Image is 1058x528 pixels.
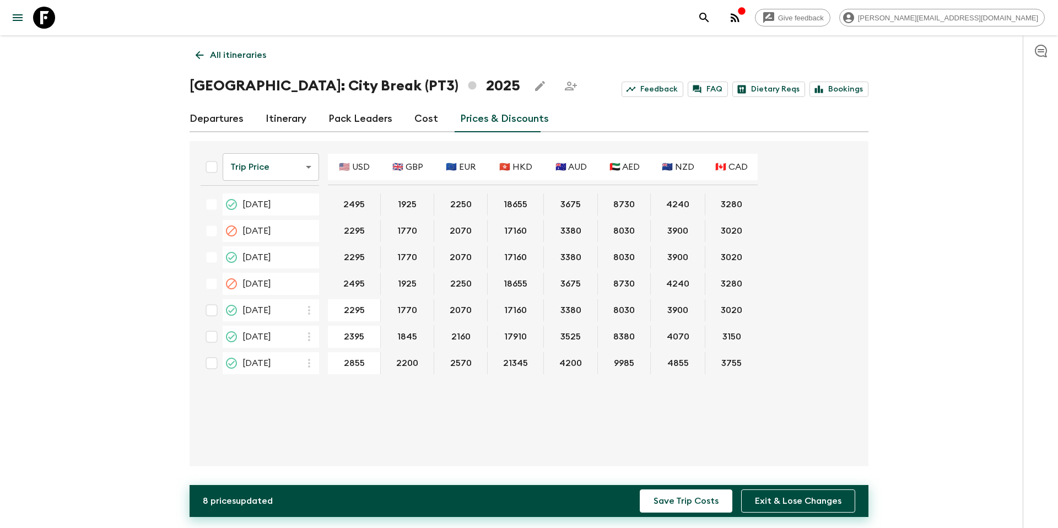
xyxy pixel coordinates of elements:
p: 🇦🇺 AUD [555,160,587,174]
div: 25 Nov 2025; 🇳🇿 NZD [651,326,705,348]
span: [DATE] [242,330,271,343]
p: 🇭🇰 HKD [499,160,532,174]
div: 09 Sep 2025; 🇦🇪 AED [598,273,651,295]
span: Share this itinerary [560,75,582,97]
button: 3380 [547,246,595,268]
div: 09 Sep 2025; 🇳🇿 NZD [651,273,705,295]
button: 3020 [708,220,755,242]
div: 08 Jul 2025; 🇦🇪 AED [598,220,651,242]
div: 25 Nov 2025; 🇭🇰 HKD [488,326,544,348]
a: Prices & Discounts [460,106,549,132]
div: 25 Nov 2025; 🇪🇺 EUR [434,326,488,348]
div: 14 Oct 2025; 🇺🇸 USD [328,299,381,321]
button: 3525 [547,326,594,348]
button: 2295 [331,246,378,268]
p: All itineraries [210,49,266,62]
a: Departures [190,106,244,132]
div: 19 Aug 2025; 🇦🇪 AED [598,246,651,268]
p: 🇨🇦 CAD [715,160,748,174]
button: 3675 [547,193,594,215]
span: [DATE] [242,277,271,290]
button: 1925 [385,273,430,295]
button: 2250 [437,273,485,295]
button: 4855 [654,352,702,374]
button: 18655 [490,273,541,295]
svg: Completed [225,198,238,211]
button: Edit this itinerary [529,75,551,97]
div: 17 Jun 2025; 🇭🇰 HKD [488,193,544,215]
p: 🇪🇺 EUR [446,160,476,174]
div: 09 Sep 2025; 🇭🇰 HKD [488,273,544,295]
div: 17 Jun 2025; 🇪🇺 EUR [434,193,488,215]
button: 4070 [654,326,703,348]
div: 19 Aug 2025; 🇺🇸 USD [328,246,381,268]
button: 3675 [547,273,594,295]
div: 14 Oct 2025; 🇬🇧 GBP [381,299,434,321]
button: 21345 [490,352,541,374]
div: Trip Price [223,152,319,182]
div: 14 Oct 2025; 🇳🇿 NZD [651,299,705,321]
button: 8380 [600,326,648,348]
h1: [GEOGRAPHIC_DATA]: City Break (PT3) 2025 [190,75,520,97]
span: [PERSON_NAME][EMAIL_ADDRESS][DOMAIN_NAME] [852,14,1044,22]
button: 2070 [436,246,485,268]
button: 4240 [653,193,703,215]
button: 8030 [600,299,648,321]
div: 25 Nov 2025; 🇬🇧 GBP [381,326,434,348]
button: 1770 [384,220,430,242]
div: 09 Sep 2025; 🇺🇸 USD [328,273,381,295]
p: 🇳🇿 NZD [662,160,694,174]
a: Itinerary [266,106,306,132]
button: 2295 [331,220,378,242]
div: 25 Nov 2025; 🇦🇺 AUD [544,326,598,348]
div: 30 Dec 2025; 🇬🇧 GBP [381,352,434,374]
span: [DATE] [242,224,271,238]
div: 14 Oct 2025; 🇦🇪 AED [598,299,651,321]
div: 09 Sep 2025; 🇦🇺 AUD [544,273,598,295]
div: 19 Aug 2025; 🇨🇦 CAD [705,246,758,268]
button: Exit & Lose Changes [741,489,855,513]
div: 30 Dec 2025; 🇪🇺 EUR [434,352,488,374]
button: 3380 [547,299,595,321]
a: Bookings [809,82,868,97]
svg: Cancelled [225,277,238,290]
div: 14 Oct 2025; 🇪🇺 EUR [434,299,488,321]
p: 🇺🇸 USD [339,160,370,174]
button: 2070 [436,220,485,242]
button: 17160 [491,220,540,242]
button: 1770 [384,299,430,321]
div: 17 Jun 2025; 🇦🇺 AUD [544,193,598,215]
div: Select all [201,156,223,178]
div: 08 Jul 2025; 🇺🇸 USD [328,220,381,242]
div: 19 Aug 2025; 🇭🇰 HKD [488,246,544,268]
svg: Cancelled [225,224,238,238]
button: 8030 [600,246,648,268]
button: 3280 [708,193,755,215]
button: 2250 [437,193,485,215]
button: 2295 [331,299,378,321]
button: 8730 [600,193,648,215]
button: 4240 [653,273,703,295]
div: 30 Dec 2025; 🇦🇪 AED [598,352,651,374]
button: 17160 [491,299,540,321]
a: Feedback [622,82,683,97]
div: 14 Oct 2025; 🇦🇺 AUD [544,299,598,321]
div: 30 Dec 2025; 🇳🇿 NZD [651,352,705,374]
button: 2070 [436,299,485,321]
div: 19 Aug 2025; 🇪🇺 EUR [434,246,488,268]
p: 🇦🇪 AED [609,160,640,174]
button: 2200 [383,352,431,374]
button: 3900 [654,220,701,242]
button: 3755 [708,352,755,374]
div: 08 Jul 2025; 🇬🇧 GBP [381,220,434,242]
div: 14 Oct 2025; 🇨🇦 CAD [705,299,758,321]
div: 30 Dec 2025; 🇭🇰 HKD [488,352,544,374]
button: Save Trip Costs [640,489,732,513]
div: 30 Dec 2025; 🇺🇸 USD [328,352,381,374]
div: 08 Jul 2025; 🇳🇿 NZD [651,220,705,242]
span: [DATE] [242,198,271,211]
div: 17 Jun 2025; 🇬🇧 GBP [381,193,434,215]
button: 2160 [438,326,484,348]
div: 09 Sep 2025; 🇪🇺 EUR [434,273,488,295]
svg: Sold Out [225,304,238,317]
